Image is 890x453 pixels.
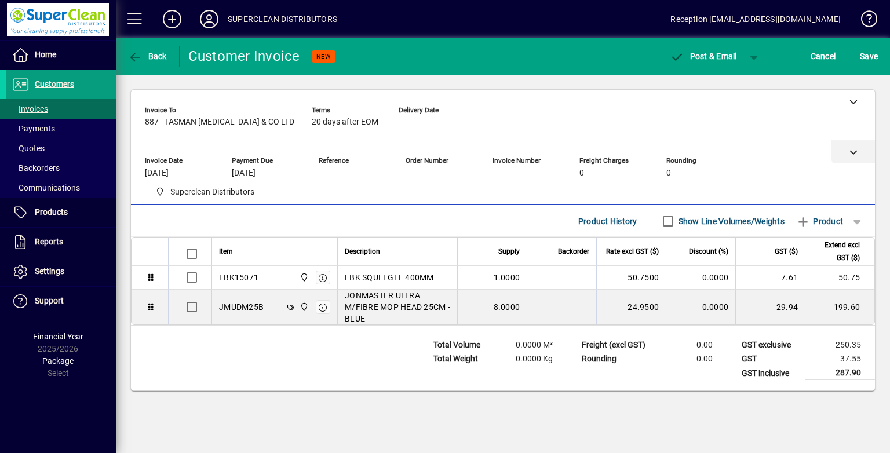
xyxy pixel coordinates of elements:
td: Freight (excl GST) [576,338,657,352]
a: Products [6,198,116,227]
div: Customer Invoice [188,47,300,65]
span: 8.0000 [494,301,520,313]
span: Superclean Distributors [297,271,310,284]
a: Communications [6,178,116,198]
div: FBK15071 [219,272,258,283]
span: Settings [35,266,64,276]
span: 1.0000 [494,272,520,283]
span: 20 days after EOM [312,118,378,127]
td: 29.94 [735,290,805,324]
button: Save [857,46,881,67]
div: Reception [EMAIL_ADDRESS][DOMAIN_NAME] [670,10,841,28]
span: Reports [35,237,63,246]
button: Add [154,9,191,30]
span: Discount (%) [689,245,728,258]
td: 0.00 [657,338,727,352]
span: Superclean Distributors [170,186,254,198]
a: Quotes [6,138,116,158]
td: 0.0000 M³ [497,338,567,352]
div: 24.9500 [604,301,659,313]
td: 37.55 [805,352,875,366]
button: Cancel [808,46,839,67]
a: Settings [6,257,116,286]
span: Quotes [12,144,45,153]
span: ost & Email [670,52,737,61]
span: Rate excl GST ($) [606,245,659,258]
a: Reports [6,228,116,257]
td: Total Volume [428,338,497,352]
a: Backorders [6,158,116,178]
span: Superclean Distributors [151,185,259,199]
span: Communications [12,183,80,192]
td: 0.00 [657,352,727,366]
span: Item [219,245,233,258]
span: 887 - TASMAN [MEDICAL_DATA] & CO LTD [145,118,294,127]
td: 50.75 [805,266,874,290]
div: SUPERCLEAN DISTRIBUTORS [228,10,337,28]
div: 50.7500 [604,272,659,283]
span: Cancel [811,47,836,65]
span: Products [35,207,68,217]
label: Show Line Volumes/Weights [676,215,785,227]
span: Description [345,245,380,258]
td: GST [736,352,805,366]
td: GST inclusive [736,366,805,381]
span: Product [796,212,843,231]
button: Post & Email [664,46,743,67]
span: - [399,118,401,127]
span: Supply [498,245,520,258]
td: 287.90 [805,366,875,381]
span: ave [860,47,878,65]
a: Knowledge Base [852,2,876,40]
td: GST exclusive [736,338,805,352]
span: P [690,52,695,61]
span: - [493,169,495,178]
span: Backorder [558,245,589,258]
app-page-header-button: Back [116,46,180,67]
td: 199.60 [805,290,874,324]
td: 0.0000 Kg [497,352,567,366]
span: Package [42,356,74,366]
td: Total Weight [428,352,497,366]
span: 0 [666,169,671,178]
span: Invoices [12,104,48,114]
span: - [319,169,321,178]
span: Extend excl GST ($) [812,239,860,264]
button: Back [125,46,170,67]
span: [DATE] [145,169,169,178]
span: FBK SQUEEGEE 400MM [345,272,434,283]
span: Home [35,50,56,59]
span: S [860,52,865,61]
span: Backorders [12,163,60,173]
span: - [406,169,408,178]
a: Support [6,287,116,316]
span: GST ($) [775,245,798,258]
button: Profile [191,9,228,30]
span: 0 [579,169,584,178]
td: 7.61 [735,266,805,290]
a: Payments [6,119,116,138]
td: 0.0000 [666,290,735,324]
button: Product History [574,211,642,232]
div: JMUDM25B [219,301,264,313]
span: Customers [35,79,74,89]
span: Superclean Distributors [297,301,310,313]
td: 0.0000 [666,266,735,290]
span: Product History [578,212,637,231]
span: NEW [316,53,331,60]
span: Financial Year [33,332,83,341]
td: 250.35 [805,338,875,352]
a: Invoices [6,99,116,119]
span: [DATE] [232,169,256,178]
span: Payments [12,124,55,133]
span: Support [35,296,64,305]
a: Home [6,41,116,70]
td: Rounding [576,352,657,366]
button: Product [790,211,849,232]
span: JONMASTER ULTRA M/FIBRE MOP HEAD 25CM - BLUE [345,290,450,324]
span: Back [128,52,167,61]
